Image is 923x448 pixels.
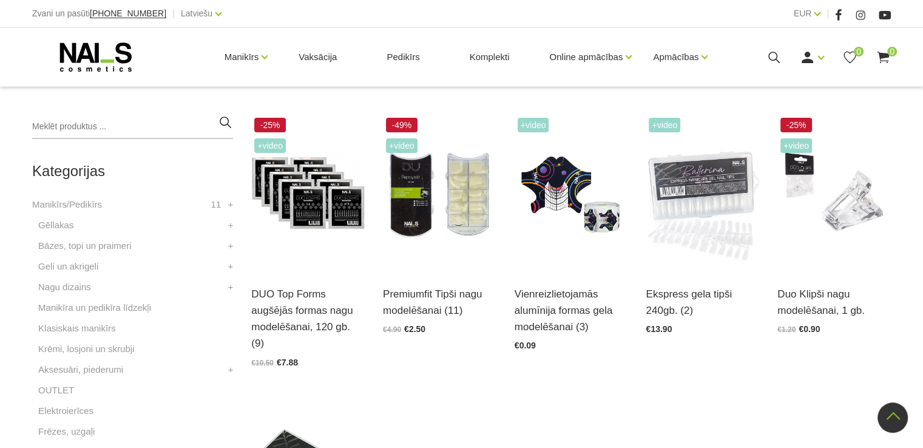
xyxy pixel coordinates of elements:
[228,259,234,274] a: +
[38,239,131,253] a: Bāzes, topi un praimeri
[32,115,233,139] input: Meklēt produktus ...
[842,50,857,65] a: 0
[181,6,212,21] a: Latviešu
[799,324,820,334] span: €0.90
[228,218,234,232] a: +
[254,118,286,132] span: -25%
[777,325,796,334] span: €1.20
[38,321,116,336] a: Klasiskais manikīrs
[854,47,864,56] span: 0
[777,286,891,319] a: Duo Klipši nagu modelēšanai, 1 gb.
[377,28,429,86] a: Pedikīrs
[254,138,286,153] span: +Video
[518,118,549,132] span: +Video
[251,115,365,271] img: #1 • Mazs(S) sāna arkas izliekums, normāls/vidējs C izliekums, garā forma • Piemērota standarta n...
[38,383,74,398] a: OUTLET
[211,197,221,212] span: 11
[780,138,812,153] span: +Video
[90,9,166,18] a: [PHONE_NUMBER]
[383,325,401,334] span: €4.90
[386,138,418,153] span: +Video
[228,362,234,377] a: +
[827,6,829,21] span: |
[289,28,347,86] a: Vaksācija
[646,286,759,319] a: Ekspress gela tipši 240gb. (2)
[549,33,623,81] a: Online apmācības
[90,8,166,18] span: [PHONE_NUMBER]
[228,280,234,294] a: +
[32,197,102,212] a: Manikīrs/Pedikīrs
[794,6,812,21] a: EUR
[38,259,98,274] a: Geli un akrigeli
[780,118,812,132] span: -25%
[228,197,234,212] a: +
[32,163,233,179] h2: Kategorijas
[38,362,123,377] a: Aksesuāri, piederumi
[172,6,175,21] span: |
[38,280,91,294] a: Nagu dizains
[386,118,418,132] span: -49%
[38,404,93,418] a: Elektroierīces
[777,115,891,271] img: Duo Clips Klipši nagu modelēšanai. Ar to palīdzību iespējams nofiksēt augšējo formu vieglākai nag...
[38,424,95,439] a: Frēzes, uzgaļi
[649,118,680,132] span: +Video
[876,50,891,65] a: 0
[646,115,759,271] img: Ekpress gela tipši pieaudzēšanai 240 gab.Gela nagu pieaudzēšana vēl nekad nav bijusi tik vienkārš...
[251,359,274,367] span: €10.50
[38,218,73,232] a: Gēllakas
[515,341,536,350] span: €0.09
[251,286,365,352] a: DUO Top Forms augšējās formas nagu modelēšanai, 120 gb. (9)
[646,324,672,334] span: €13.90
[653,33,698,81] a: Apmācības
[515,286,628,336] a: Vienreizlietojamās alumīnija formas gela modelēšanai (3)
[404,324,425,334] span: €2.50
[383,115,496,271] img: Plānas, elastīgas formas. To īpašā forma sniedz iespēju modelēt nagus ar paralēlām sānu malām, kā...
[38,300,151,315] a: Manikīra un pedikīra līdzekļi
[383,286,496,319] a: Premiumfit Tipši nagu modelēšanai (11)
[460,28,519,86] a: Komplekti
[515,115,628,271] img: Īpaši noturīgas modelēšanas formas, kas maksimāli atvieglo meistara darbu. Izcili cietas, maksimā...
[225,33,259,81] a: Manikīrs
[32,6,166,21] div: Zvani un pasūti
[38,342,134,356] a: Krēmi, losjoni un skrubji
[228,239,234,253] a: +
[277,358,298,367] span: €7.88
[887,47,897,56] span: 0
